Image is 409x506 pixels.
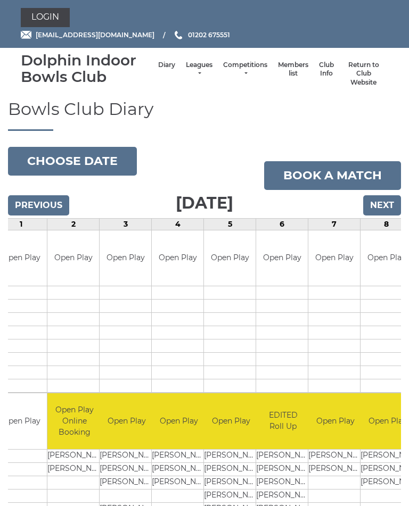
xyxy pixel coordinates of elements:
[319,61,334,78] a: Club Info
[152,230,203,286] td: Open Play
[256,393,310,449] td: EDITED Roll Up
[152,218,204,230] td: 4
[345,61,383,87] a: Return to Club Website
[8,99,401,130] h1: Bowls Club Diary
[8,195,69,215] input: Previous
[47,393,101,449] td: Open Play Online Booking
[204,462,258,476] td: [PERSON_NAME]
[204,449,258,462] td: [PERSON_NAME]
[47,449,101,462] td: [PERSON_NAME]
[188,31,230,39] span: 01202 675551
[100,230,151,286] td: Open Play
[308,462,362,476] td: [PERSON_NAME]
[308,449,362,462] td: [PERSON_NAME]
[47,218,100,230] td: 2
[308,393,362,449] td: Open Play
[152,393,206,449] td: Open Play
[8,147,137,176] button: Choose date
[21,52,153,85] div: Dolphin Indoor Bowls Club
[175,31,182,39] img: Phone us
[36,31,154,39] span: [EMAIL_ADDRESS][DOMAIN_NAME]
[47,462,101,476] td: [PERSON_NAME]
[256,476,310,489] td: [PERSON_NAME]
[204,230,256,286] td: Open Play
[100,449,153,462] td: [PERSON_NAME]
[308,218,361,230] td: 7
[223,61,267,78] a: Competitions
[256,218,308,230] td: 6
[152,449,206,462] td: [PERSON_NAME]
[204,393,258,449] td: Open Play
[256,230,308,286] td: Open Play
[204,218,256,230] td: 5
[100,476,153,489] td: [PERSON_NAME]
[256,449,310,462] td: [PERSON_NAME]
[152,462,206,476] td: [PERSON_NAME]
[21,30,154,40] a: Email [EMAIL_ADDRESS][DOMAIN_NAME]
[100,218,152,230] td: 3
[100,462,153,476] td: [PERSON_NAME]
[21,31,31,39] img: Email
[100,393,153,449] td: Open Play
[278,61,308,78] a: Members list
[204,489,258,502] td: [PERSON_NAME]
[256,462,310,476] td: [PERSON_NAME]
[204,476,258,489] td: [PERSON_NAME]
[173,30,230,40] a: Phone us 01202 675551
[308,230,360,286] td: Open Play
[363,195,401,215] input: Next
[158,61,175,70] a: Diary
[256,489,310,502] td: [PERSON_NAME]
[186,61,212,78] a: Leagues
[152,476,206,489] td: [PERSON_NAME]
[47,230,99,286] td: Open Play
[264,161,401,190] a: Book a match
[21,8,70,27] a: Login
